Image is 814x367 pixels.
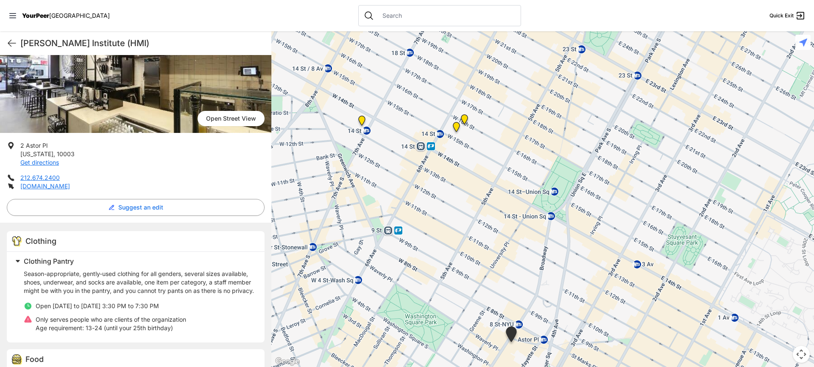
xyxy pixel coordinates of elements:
[459,114,470,128] div: Church of St. Francis Xavier - Front Entrance
[36,324,186,332] p: 13-24 (until your 25th birthday)
[36,302,159,309] span: Open [DATE] to [DATE] 3:30 PM to 7:30 PM
[36,324,84,331] span: Age requirement:
[22,13,110,18] a: YourPeer[GEOGRAPHIC_DATA]
[25,237,56,246] span: Clothing
[198,111,265,126] span: Open Street View
[20,159,59,166] a: Get directions
[7,199,265,216] button: Suggest an edit
[273,356,301,367] a: Open this area in Google Maps (opens a new window)
[25,355,44,364] span: Food
[20,150,53,157] span: [US_STATE]
[377,11,516,20] input: Search
[769,11,806,21] a: Quick Exit
[504,326,519,345] div: Harvey Milk High School
[24,270,254,295] p: Season-appropriate, gently-used clothing for all genders, several sizes available, shoes, underwe...
[22,12,49,19] span: YourPeer
[24,257,74,265] span: Clothing Pantry
[357,116,367,129] div: Church of the Village
[793,346,810,363] button: Map camera controls
[451,122,462,135] div: Back of the Church
[20,37,265,49] h1: [PERSON_NAME] Institute (HMI)
[49,12,110,19] span: [GEOGRAPHIC_DATA]
[20,174,60,181] a: 212.674.2400
[36,316,186,323] span: Only serves people who are clients of the organization
[118,203,163,212] span: Suggest an edit
[769,12,794,19] span: Quick Exit
[20,182,70,190] a: [DOMAIN_NAME]
[20,142,47,149] span: 2 Astor Pl
[57,150,75,157] span: 10003
[273,356,301,367] img: Google
[53,150,55,157] span: ,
